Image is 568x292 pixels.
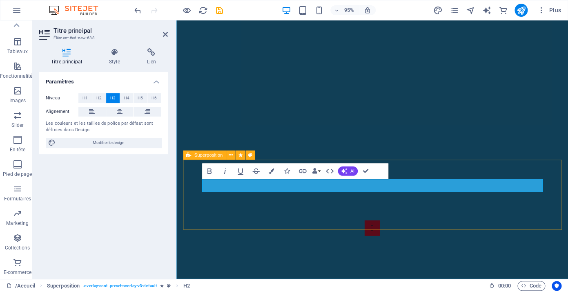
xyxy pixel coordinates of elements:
[138,93,143,103] span: H5
[167,283,171,288] i: Cet élément est une présélection personnalisable.
[202,164,216,179] button: Bold (⌘B)
[46,138,161,148] button: Modifier le design
[466,6,475,15] i: Navigateur
[503,283,505,289] span: :
[215,6,224,15] i: Enregistrer (Ctrl+S)
[83,281,157,291] span: . overlay-cont .preset-overlay-v3-default
[147,93,161,103] button: H6
[46,107,78,117] label: Alignement
[7,281,35,291] a: Cliquez pour annuler la sélection. Double-cliquez pour ouvrir Pages.
[534,4,564,17] button: Plus
[82,93,88,103] span: H1
[449,5,459,15] button: pages
[10,146,25,153] p: En-tête
[6,220,29,227] p: Marketing
[350,169,354,173] span: AI
[364,7,371,14] i: Lors du redimensionnement, ajuster automatiquement le niveau de zoom en fonction de l'appareil sé...
[343,5,356,15] h6: 95%
[338,166,357,176] button: AI
[134,93,147,103] button: H5
[233,164,247,179] button: Underline (⌘U)
[322,164,337,179] button: HTML
[11,122,24,128] p: Slider
[78,93,92,103] button: H1
[466,5,475,15] button: navigator
[515,4,528,17] button: publish
[330,5,359,15] button: 95%
[135,48,168,65] h4: Lien
[133,5,143,15] button: undo
[198,6,208,15] i: Actualiser la page
[358,164,373,179] button: Confirm (⌘+⏎)
[482,6,491,15] i: AI Writer
[433,6,442,15] i: Design (Ctrl+Alt+Y)
[124,93,129,103] span: H4
[92,93,106,103] button: H2
[151,93,157,103] span: H6
[489,281,511,291] h6: Durée de la session
[217,164,232,179] button: Italic (⌘I)
[133,6,143,15] i: Annuler : Modifier le niveau (Ctrl+Z)
[160,283,164,288] i: Cet élément contient une animation.
[9,97,26,104] p: Images
[46,120,161,134] div: Les couleurs et les tailles de police par défaut sont définies dans Design.
[47,5,108,15] img: Editor Logo
[521,281,541,291] span: Code
[214,5,224,15] button: save
[517,281,545,291] button: Code
[5,245,30,251] p: Collections
[433,5,443,15] button: design
[264,164,278,179] button: Colors
[7,48,28,55] p: Tableaux
[516,6,526,15] i: Publier
[552,281,561,291] button: Usercentrics
[194,153,223,157] span: Superposition
[498,281,510,291] span: 00 00
[39,72,168,87] h4: Paramètres
[110,93,116,103] span: H3
[498,6,508,15] i: E-commerce
[537,6,561,14] span: Plus
[248,164,263,179] button: Strikethrough
[106,93,120,103] button: H3
[449,6,459,15] i: Pages (Ctrl+Alt+S)
[183,281,190,291] span: Cliquez pour sélectionner. Double-cliquez pour modifier.
[46,93,78,103] label: Niveau
[198,5,208,15] button: reload
[120,93,134,103] button: H4
[96,93,102,103] span: H2
[3,171,32,177] p: Pied de page
[47,281,190,291] nav: breadcrumb
[53,27,168,34] h2: Titre principal
[482,5,492,15] button: text_generator
[279,164,294,179] button: Icons
[4,269,31,276] p: E-commerce
[58,138,159,148] span: Modifier le design
[47,281,80,291] span: Cliquez pour sélectionner. Double-cliquez pour modifier.
[4,195,31,202] p: Formulaires
[310,164,321,179] button: Data Bindings
[498,5,508,15] button: commerce
[53,34,151,42] h3: Élément #ed-new-638
[97,48,135,65] h4: Style
[295,164,310,179] button: Link
[39,48,97,65] h4: Titre principal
